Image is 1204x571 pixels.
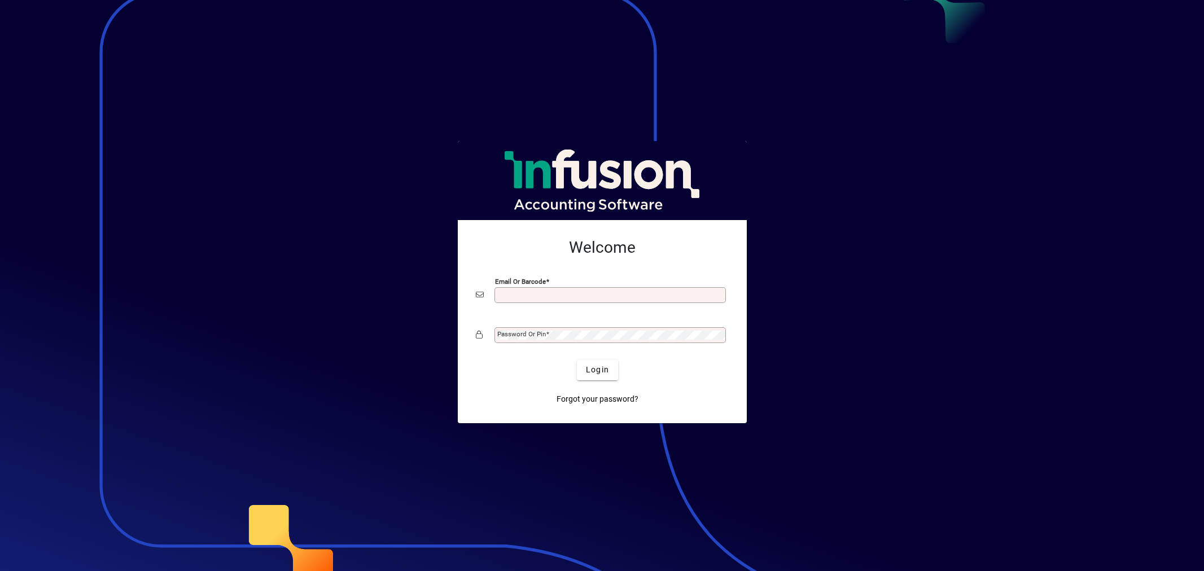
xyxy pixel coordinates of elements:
[552,389,643,410] a: Forgot your password?
[495,277,546,285] mat-label: Email or Barcode
[476,238,729,257] h2: Welcome
[577,360,618,380] button: Login
[586,364,609,376] span: Login
[497,330,546,338] mat-label: Password or Pin
[557,393,638,405] span: Forgot your password?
